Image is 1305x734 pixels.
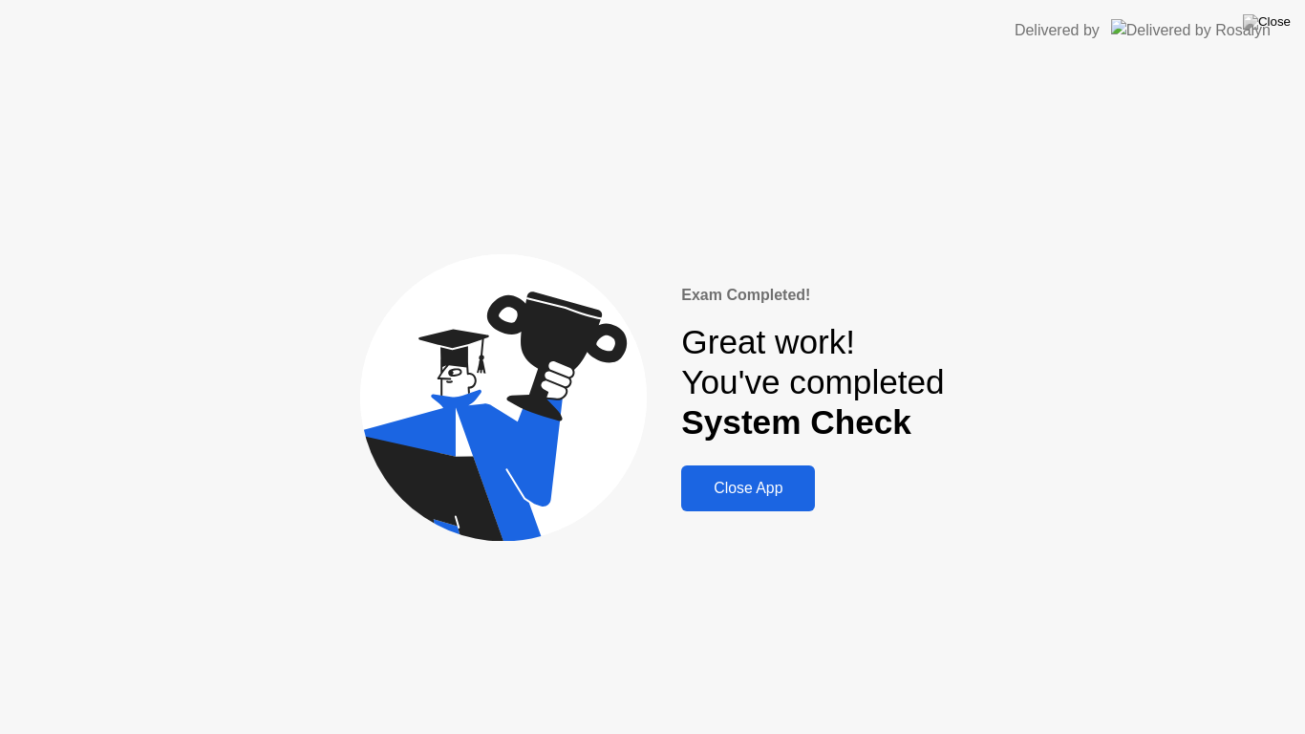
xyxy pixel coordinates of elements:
img: Delivered by Rosalyn [1111,19,1271,41]
div: Exam Completed! [681,284,944,307]
button: Close App [681,465,815,511]
div: Great work! You've completed [681,322,944,443]
div: Close App [687,480,809,497]
b: System Check [681,403,911,441]
img: Close [1243,14,1291,30]
div: Delivered by [1015,19,1100,42]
